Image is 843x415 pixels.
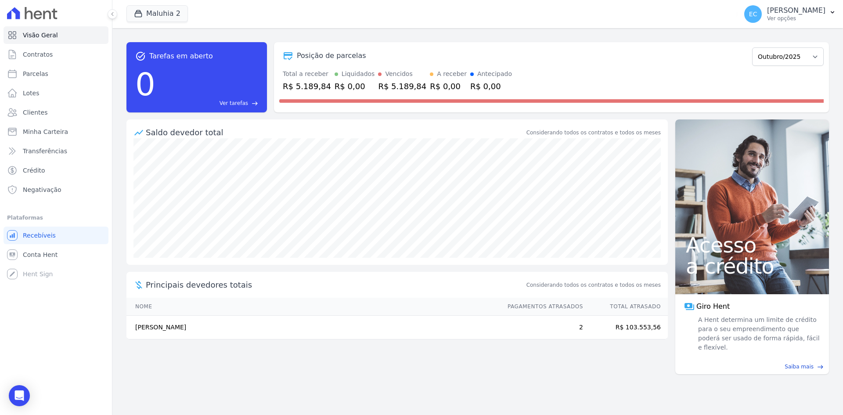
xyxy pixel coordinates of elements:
[135,61,155,107] div: 0
[686,256,818,277] span: a crédito
[146,126,525,138] div: Saldo devedor total
[220,99,248,107] span: Ver tarefas
[23,31,58,40] span: Visão Geral
[681,363,824,371] a: Saiba mais east
[4,46,108,63] a: Contratos
[23,108,47,117] span: Clientes
[4,65,108,83] a: Parcelas
[23,89,40,97] span: Lotes
[297,51,366,61] div: Posição de parcelas
[126,5,188,22] button: Maluhia 2
[767,15,825,22] p: Ver opções
[767,6,825,15] p: [PERSON_NAME]
[342,69,375,79] div: Liquidados
[4,246,108,263] a: Conta Hent
[749,11,757,17] span: EC
[584,298,668,316] th: Total Atrasado
[23,250,58,259] span: Conta Hent
[385,69,412,79] div: Vencidos
[4,84,108,102] a: Lotes
[526,129,661,137] div: Considerando todos os contratos e todos os meses
[4,123,108,141] a: Minha Carteira
[252,100,258,107] span: east
[696,315,820,352] span: A Hent determina um limite de crédito para o seu empreendimento que poderá ser usado de forma ráp...
[23,147,67,155] span: Transferências
[7,213,105,223] div: Plataformas
[335,80,375,92] div: R$ 0,00
[283,69,331,79] div: Total a receber
[23,231,56,240] span: Recebíveis
[499,298,584,316] th: Pagamentos Atrasados
[23,127,68,136] span: Minha Carteira
[430,80,467,92] div: R$ 0,00
[9,385,30,406] div: Open Intercom Messenger
[23,185,61,194] span: Negativação
[696,301,730,312] span: Giro Hent
[686,235,818,256] span: Acesso
[23,69,48,78] span: Parcelas
[785,363,814,371] span: Saiba mais
[4,227,108,244] a: Recebíveis
[499,316,584,339] td: 2
[477,69,512,79] div: Antecipado
[817,364,824,370] span: east
[126,316,499,339] td: [PERSON_NAME]
[126,298,499,316] th: Nome
[135,51,146,61] span: task_alt
[526,281,661,289] span: Considerando todos os contratos e todos os meses
[23,166,45,175] span: Crédito
[4,104,108,121] a: Clientes
[159,99,258,107] a: Ver tarefas east
[470,80,512,92] div: R$ 0,00
[378,80,426,92] div: R$ 5.189,84
[146,279,525,291] span: Principais devedores totais
[149,51,213,61] span: Tarefas em aberto
[4,162,108,179] a: Crédito
[737,2,843,26] button: EC [PERSON_NAME] Ver opções
[23,50,53,59] span: Contratos
[4,26,108,44] a: Visão Geral
[283,80,331,92] div: R$ 5.189,84
[584,316,668,339] td: R$ 103.553,56
[4,142,108,160] a: Transferências
[437,69,467,79] div: A receber
[4,181,108,198] a: Negativação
